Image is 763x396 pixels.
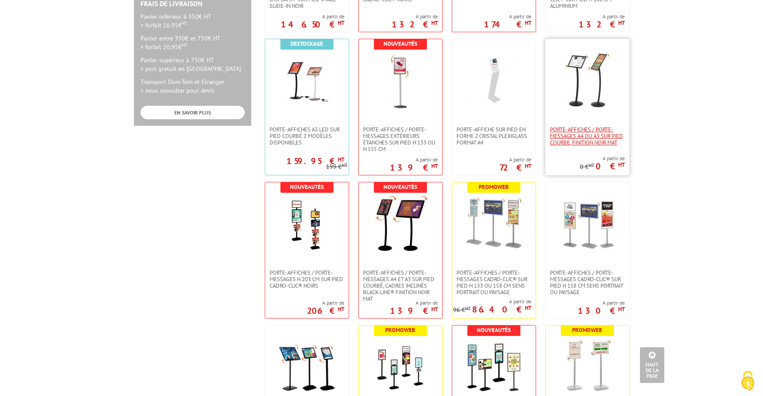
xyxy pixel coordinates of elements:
[525,304,531,312] sup: HT
[737,370,759,392] img: Cookies (fenêtre modale)
[270,269,344,289] span: Porte-affiches / Porte-messages H.203 cm SUR PIED CADRO-CLIC® NOIRS
[484,13,531,20] span: A partir de
[578,299,625,306] span: A partir de
[342,162,347,168] sup: HT
[390,156,438,163] span: A partir de
[281,22,344,27] p: 146.50 €
[431,19,438,27] sup: HT
[453,307,471,313] p: 96 €
[270,126,344,146] span: Porte-affiches A3 LED sur pied courbé 2 modèles disponibles
[372,339,429,395] img: Porte-affiches / Porte-messages H.133 cm sur pied Cadro-Clic® NOIRS
[140,43,187,51] span: > forfait 20.95€
[466,195,522,252] img: Porte-affiches / Porte-messages Cadro-Clic® sur pied H 133 ou 158 cm sens portrait ou paysage
[466,339,522,395] img: Porte-affiches / Porte-messages H.158 cm sur pied Cadro-Clic® NOIRS
[326,164,347,170] p: 199 €
[338,19,344,27] sup: HT
[733,366,763,396] button: Cookies (fenêtre modale)
[359,126,442,152] a: Porte-affiches / Porte-messages extérieurs étanches sur pied h 133 ou h 155 cm
[281,13,344,20] span: A partir de
[338,156,344,163] sup: HT
[140,87,214,94] span: > nous consulter pour devis
[596,164,625,169] p: 0 €
[383,183,417,191] b: Nouveautés
[140,21,187,29] span: > forfait 16.95€
[279,339,335,395] img: Porte-affiches / Porte-messages de sol A4, A3 et A2 Black-Line® cadres inclinés sur Pied Droit Noir
[390,308,438,313] p: 139 €
[140,34,245,51] p: Panier entre 350€ et 750€ HT
[182,42,187,48] sup: HT
[182,20,187,26] sup: HT
[456,269,531,295] span: Porte-affiches / Porte-messages Cadro-Clic® sur pied H 133 ou 158 cm sens portrait ou paysage
[140,12,245,30] p: Panier inférieur à 350€ HT
[640,347,664,383] a: Haut de la page
[559,339,616,395] img: Porte-affiches / Porte-messages sur pied 133 ou 158 cm Cadro-Clic® A4 et A3 finition alu anodisé
[546,126,629,146] a: Porte-affiches / Porte-messages A4 ou A3 sur pied courbe, finition noir mat
[550,126,625,146] span: Porte-affiches / Porte-messages A4 ou A3 sur pied courbe, finition noir mat
[338,305,344,313] sup: HT
[279,52,335,109] img: Porte-affiches A3 LED sur pied courbé 2 modèles disponibles
[525,19,531,27] sup: HT
[363,269,438,302] span: Porte-affiches / Porte-messages A4 et A3 sur pied courbé, cadres inclinés Black-Line® finition no...
[559,195,616,252] img: Porte-affiches / Porte-messages Cadro-Clic® sur pied H 158 cm sens portrait ou paysage
[525,162,531,170] sup: HT
[307,308,344,313] p: 206 €
[372,195,429,252] img: Porte-affiches / Porte-messages A4 et A3 sur pied courbé, cadres inclinés Black-Line® finition no...
[580,164,594,170] p: 0 €
[287,158,344,164] p: 159.95 €
[500,156,531,163] span: A partir de
[550,269,625,295] span: Porte-affiches / Porte-messages Cadro-Clic® sur pied H 158 cm sens portrait ou paysage
[580,155,625,162] span: A partir de
[390,299,438,306] span: A partir de
[456,126,531,146] span: Porte-affiche sur pied en forme Z cristal plexiglass format A4
[140,65,241,73] span: > port gratuit en [GEOGRAPHIC_DATA]
[472,307,531,312] p: 86.40 €
[589,162,594,168] sup: HT
[265,269,349,289] a: Porte-affiches / Porte-messages H.203 cm SUR PIED CADRO-CLIC® NOIRS
[500,165,531,170] p: 72 €
[265,126,349,146] a: Porte-affiches A3 LED sur pied courbé 2 modèles disponibles
[618,305,625,313] sup: HT
[140,106,245,119] a: EN SAVOIR PLUS
[452,126,536,146] a: Porte-affiche sur pied en forme Z cristal plexiglass format A4
[579,13,625,20] span: A partir de
[279,195,335,252] img: Porte-affiches / Porte-messages H.203 cm SUR PIED CADRO-CLIC® NOIRS
[431,162,438,170] sup: HT
[290,40,323,47] b: Destockage
[290,183,324,191] b: Nouveautés
[363,126,438,152] span: Porte-affiches / Porte-messages extérieurs étanches sur pied h 133 ou h 155 cm
[307,299,344,306] span: A partir de
[578,308,625,313] p: 130 €
[431,305,438,313] sup: HT
[140,77,245,95] p: Transport Dom-Tom et Etranger
[453,298,531,305] span: A partir de
[372,52,429,109] img: Porte-affiches / Porte-messages extérieurs étanches sur pied h 133 ou h 155 cm
[392,22,438,27] p: 132 €
[572,326,602,334] b: Promoweb
[466,52,522,109] img: Porte-affiche sur pied en forme Z cristal plexiglass format A4
[385,326,415,334] b: Promoweb
[618,161,625,168] sup: HT
[140,56,245,73] p: Panier supérieur à 750€ HT
[383,40,417,47] b: Nouveautés
[479,183,509,191] b: Promoweb
[559,52,616,109] img: Porte-affiches / Porte-messages A4 ou A3 sur pied courbe, finition noir mat
[359,269,442,302] a: Porte-affiches / Porte-messages A4 et A3 sur pied courbé, cadres inclinés Black-Line® finition no...
[618,19,625,27] sup: HT
[392,13,438,20] span: A partir de
[390,165,438,170] p: 139 €
[579,22,625,27] p: 132 €
[546,269,629,295] a: Porte-affiches / Porte-messages Cadro-Clic® sur pied H 158 cm sens portrait ou paysage
[465,305,471,311] sup: HT
[477,326,511,334] b: Nouveautés
[484,22,531,27] p: 174 €
[452,269,536,295] a: Porte-affiches / Porte-messages Cadro-Clic® sur pied H 133 ou 158 cm sens portrait ou paysage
